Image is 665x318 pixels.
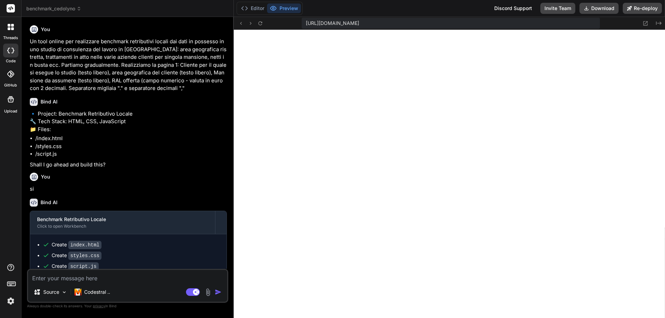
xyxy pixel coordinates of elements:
[27,303,228,309] p: Always double-check its answers. Your in Bind
[204,288,212,296] img: attachment
[37,224,208,229] div: Click to open Workbench
[5,295,17,307] img: settings
[540,3,575,14] button: Invite Team
[30,185,227,193] p: si
[41,199,57,206] h6: Bind AI
[84,289,110,296] p: Codestral ..
[52,241,101,248] div: Create
[52,252,101,259] div: Create
[68,241,101,249] code: index.html
[579,3,619,14] button: Download
[68,252,101,260] code: styles.css
[234,30,665,318] iframe: Preview
[30,38,227,92] p: Un tool online per realizzare benchmark retributivi locali dai dati in possesso in uno studio di ...
[52,263,99,270] div: Create
[490,3,536,14] div: Discord Support
[43,289,59,296] p: Source
[68,262,99,271] code: script.js
[93,304,105,308] span: privacy
[41,98,57,105] h6: Bind AI
[74,289,81,296] img: Codestral 25.01
[4,108,17,114] label: Upload
[37,216,208,223] div: Benchmark Retributivo Locale
[623,3,662,14] button: Re-deploy
[30,110,227,134] p: 🔹 Project: Benchmark Retributivo Locale 🔧 Tech Stack: HTML, CSS, JavaScript 📁 Files:
[215,289,222,296] img: icon
[61,289,67,295] img: Pick Models
[30,211,215,234] button: Benchmark Retributivo LocaleClick to open Workbench
[41,173,50,180] h6: You
[4,82,17,88] label: GitHub
[41,26,50,33] h6: You
[26,5,81,12] span: benchmark_cedolyno
[35,143,227,151] li: /styles.css
[6,58,16,64] label: code
[3,35,18,41] label: threads
[30,161,227,169] p: Shall I go ahead and build this?
[35,150,227,158] li: /script.js
[35,135,227,143] li: /index.html
[238,3,267,13] button: Editor
[306,20,359,27] span: [URL][DOMAIN_NAME]
[267,3,301,13] button: Preview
